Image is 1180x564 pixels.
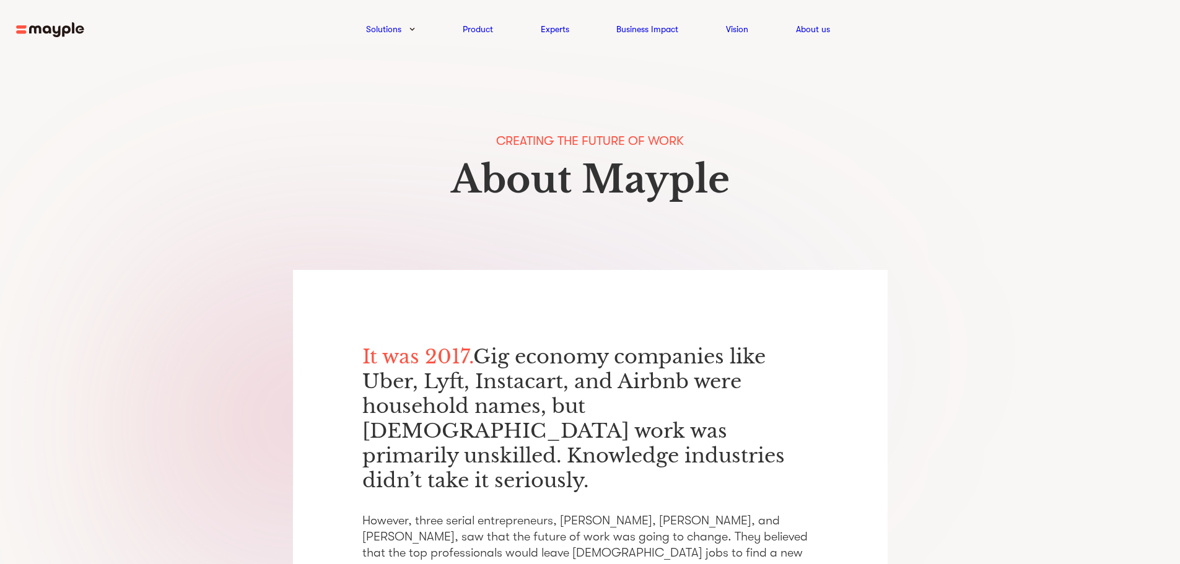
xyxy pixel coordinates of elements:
p: Gig economy companies like Uber, Lyft, Instacart, and Airbnb were household names, but [DEMOGRAPH... [362,344,818,493]
a: About us [796,22,830,37]
a: Business Impact [616,22,678,37]
a: Solutions [366,22,401,37]
img: mayple-logo [16,22,84,38]
a: Product [463,22,493,37]
a: Vision [726,22,748,37]
span: It was 2017. [362,344,473,369]
a: Experts [541,22,569,37]
img: arrow-down [409,27,415,31]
